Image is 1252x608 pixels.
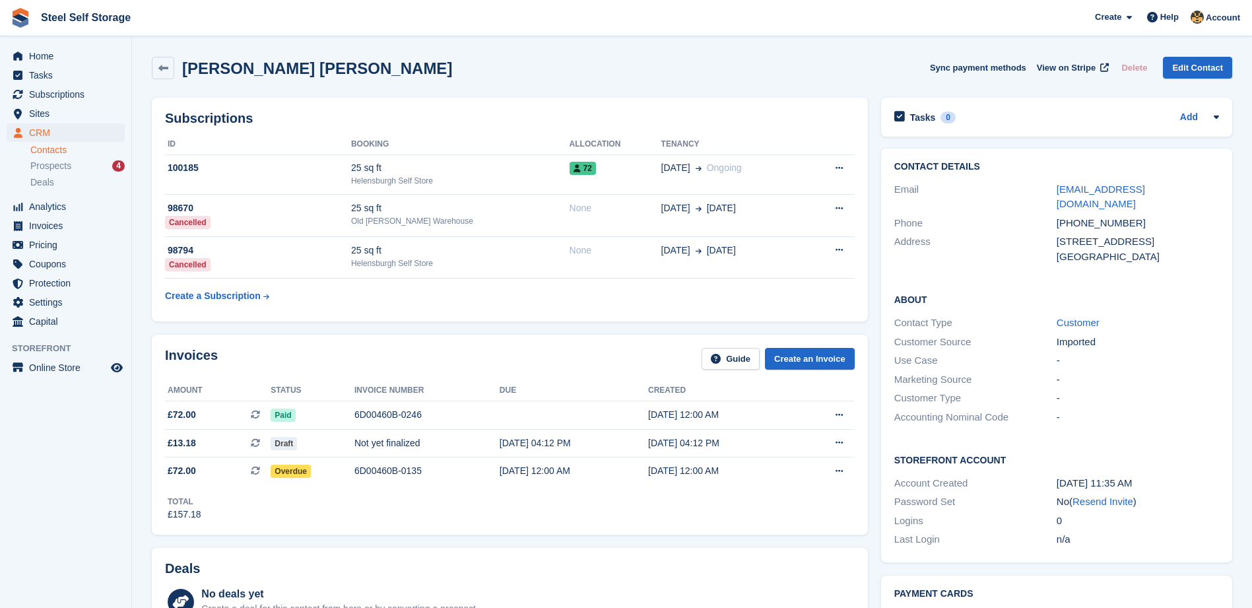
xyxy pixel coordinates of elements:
th: Amount [165,380,271,401]
div: 6D00460B-0135 [354,464,500,478]
a: menu [7,274,125,292]
a: Customer [1057,317,1100,328]
div: 25 sq ft [351,161,570,175]
img: James Steel [1191,11,1204,24]
span: [DATE] [661,201,690,215]
span: Invoices [29,217,108,235]
a: Deals [30,176,125,189]
span: Overdue [271,465,311,478]
span: CRM [29,123,108,142]
button: Delete [1116,57,1152,79]
img: stora-icon-8386f47178a22dfd0bd8f6a31ec36ba5ce8667c1dd55bd0f319d3a0aa187defe.svg [11,8,30,28]
div: [DATE] 04:12 PM [648,436,797,450]
span: Pricing [29,236,108,254]
span: Tasks [29,66,108,84]
div: Logins [894,514,1057,529]
div: 98670 [165,201,351,215]
div: 98794 [165,244,351,257]
div: 0 [940,112,956,123]
div: Cancelled [165,258,211,271]
div: Address [894,234,1057,264]
a: menu [7,293,125,312]
a: View on Stripe [1032,57,1111,79]
div: Account Created [894,476,1057,491]
span: Online Store [29,358,108,377]
a: Preview store [109,360,125,376]
span: £13.18 [168,436,196,450]
th: Status [271,380,354,401]
a: menu [7,358,125,377]
span: [DATE] [707,244,736,257]
div: No deals yet [201,586,478,602]
div: [DATE] 12:00 AM [500,464,648,478]
span: Coupons [29,255,108,273]
div: Not yet finalized [354,436,500,450]
div: Helensburgh Self Store [351,175,570,187]
div: 4 [112,160,125,172]
a: Guide [702,348,760,370]
a: menu [7,85,125,104]
a: Steel Self Storage [36,7,136,28]
div: [GEOGRAPHIC_DATA] [1057,250,1219,265]
div: 25 sq ft [351,201,570,215]
span: Draft [271,437,297,450]
span: Sites [29,104,108,123]
h2: Subscriptions [165,111,855,126]
span: View on Stripe [1037,61,1096,75]
span: ( ) [1069,496,1137,507]
div: Last Login [894,532,1057,547]
div: No [1057,494,1219,510]
div: Use Case [894,353,1057,368]
div: - [1057,372,1219,388]
h2: Invoices [165,348,218,370]
span: Capital [29,312,108,331]
a: menu [7,255,125,273]
div: Customer Type [894,391,1057,406]
span: Analytics [29,197,108,216]
div: Create a Subscription [165,289,261,303]
a: menu [7,236,125,254]
a: menu [7,312,125,331]
div: Marketing Source [894,372,1057,388]
div: [DATE] 12:00 AM [648,408,797,422]
div: 25 sq ft [351,244,570,257]
h2: [PERSON_NAME] [PERSON_NAME] [182,59,452,77]
button: Sync payment methods [930,57,1026,79]
h2: About [894,292,1219,306]
span: 72 [570,162,596,175]
div: [STREET_ADDRESS] [1057,234,1219,250]
div: - [1057,353,1219,368]
div: Accounting Nominal Code [894,410,1057,425]
span: [DATE] [661,161,690,175]
div: - [1057,410,1219,425]
span: Create [1095,11,1121,24]
div: 6D00460B-0246 [354,408,500,422]
h2: Contact Details [894,162,1219,172]
a: Add [1180,110,1198,125]
h2: Payment cards [894,589,1219,599]
a: Prospects 4 [30,159,125,173]
th: Due [500,380,648,401]
h2: Tasks [910,112,936,123]
a: menu [7,123,125,142]
span: Subscriptions [29,85,108,104]
a: menu [7,197,125,216]
th: Invoice number [354,380,500,401]
th: Created [648,380,797,401]
a: menu [7,47,125,65]
span: Account [1206,11,1240,24]
h2: Deals [165,561,200,576]
div: [PHONE_NUMBER] [1057,216,1219,231]
span: [DATE] [707,201,736,215]
span: Ongoing [707,162,742,173]
th: Booking [351,134,570,155]
a: menu [7,104,125,123]
span: Home [29,47,108,65]
span: [DATE] [661,244,690,257]
div: Helensburgh Self Store [351,257,570,269]
div: None [570,244,661,257]
th: Allocation [570,134,661,155]
span: Protection [29,274,108,292]
h2: Storefront Account [894,453,1219,466]
div: Old [PERSON_NAME] Warehouse [351,215,570,227]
